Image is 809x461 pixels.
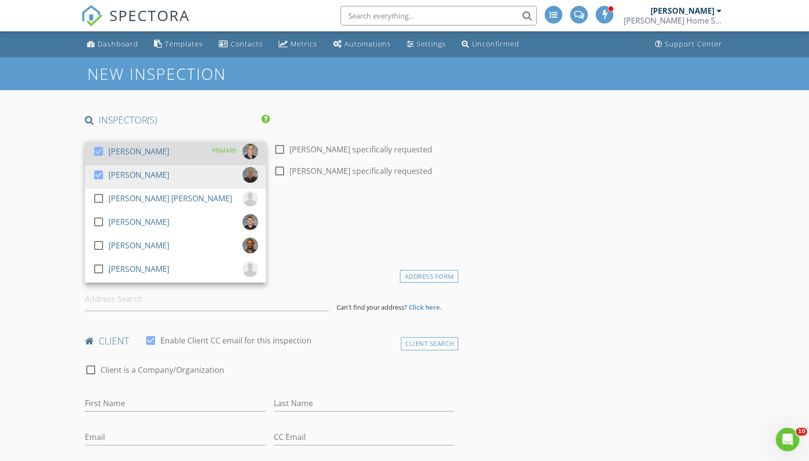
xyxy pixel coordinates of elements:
[109,5,190,25] span: SPECTORA
[242,144,258,159] img: untitled_design_7.png
[242,191,258,206] img: default-user-f0147aede5fd5fa78ca7ade42f37bd4542148d508eef1c3d3ea960f66861d68b.jpg
[108,261,169,277] div: [PERSON_NAME]
[401,337,459,350] div: Client Search
[275,35,321,53] a: Metrics
[776,428,799,451] iframe: Intercom live chat
[242,238,258,253] img: brandon_smith_headshot.png
[242,261,258,277] img: default-user-f0147aede5fd5fa78ca7ade42f37bd4542148d508eef1c3d3ea960f66861d68b.jpg
[289,166,432,176] label: [PERSON_NAME] specifically requested
[85,267,455,280] h4: Location
[796,428,807,436] span: 10
[160,336,312,345] label: Enable Client CC email for this inspection
[101,365,224,375] label: Client is a Company/Organization
[409,303,442,312] strong: Click here.
[329,35,395,53] a: Automations (Advanced)
[87,65,305,82] h1: New Inspection
[472,39,520,49] div: Unconfirmed
[81,13,190,34] a: SPECTORA
[81,5,103,26] img: The Best Home Inspection Software - Spectora
[85,287,329,311] input: Address Search
[85,200,455,213] h4: Date/Time
[417,39,446,49] div: Settings
[231,39,263,49] div: Contacts
[108,167,169,183] div: [PERSON_NAME]
[337,303,407,312] span: Can't find your address?
[458,35,523,53] a: Unconfirmed
[344,39,391,49] div: Automations
[150,35,207,53] a: Templates
[215,35,267,53] a: Contacts
[108,191,232,206] div: [PERSON_NAME] [PERSON_NAME]
[624,16,722,25] div: Rojek Home Services
[98,39,138,49] div: Dashboard
[340,6,537,25] input: Search everything...
[651,6,714,16] div: [PERSON_NAME]
[242,167,258,183] img: screenshot_20240729_124934_canva.jpg
[165,39,203,49] div: Templates
[83,35,142,53] a: Dashboard
[289,145,432,154] label: [PERSON_NAME] specifically requested
[651,35,726,53] a: Support Center
[85,114,270,126] h4: INSPECTOR(S)
[242,214,258,230] img: hubert_dziekan_headshot.png
[290,39,317,49] div: Metrics
[108,214,169,230] div: [PERSON_NAME]
[212,144,236,158] div: PRIMARY
[108,144,169,159] div: [PERSON_NAME]
[665,39,722,49] div: Support Center
[108,238,169,253] div: [PERSON_NAME]
[400,270,458,283] div: Address Form
[85,335,455,347] h4: client
[403,35,450,53] a: Settings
